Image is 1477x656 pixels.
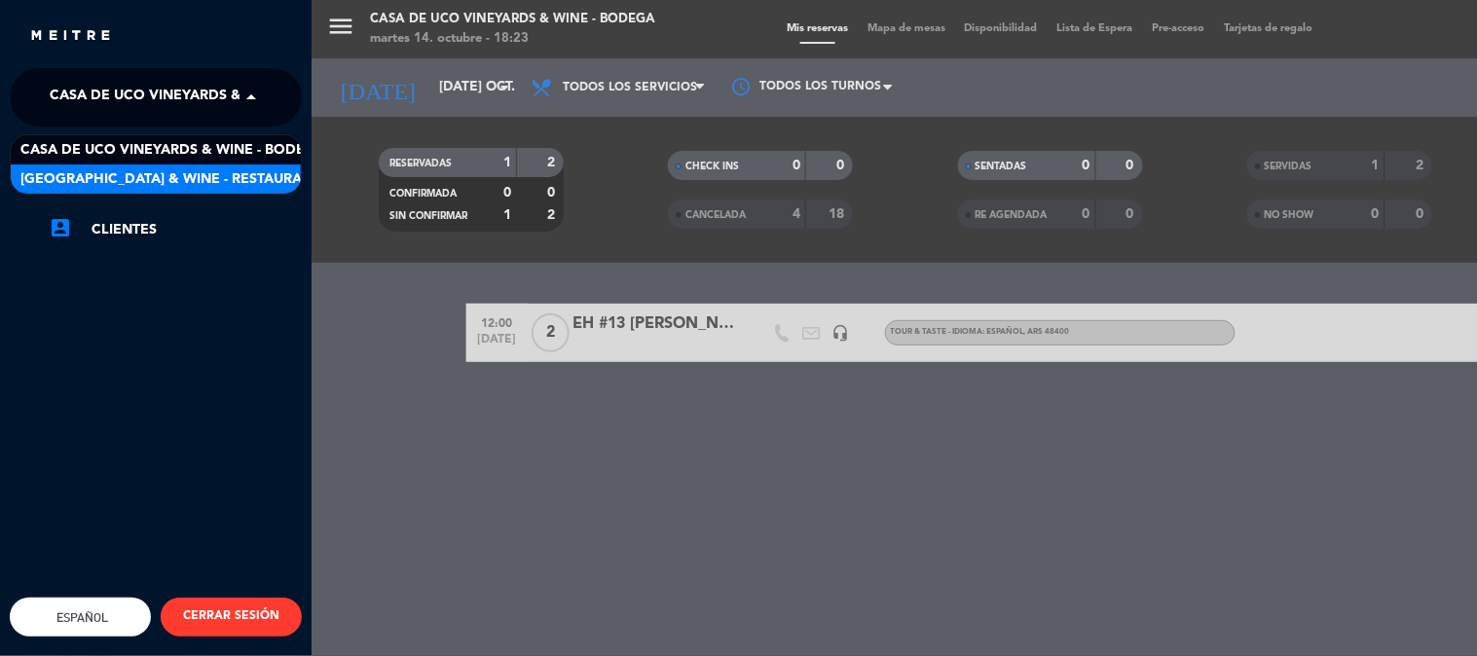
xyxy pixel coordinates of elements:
span: Casa de Uco Vineyards & Wine - Bodega [20,139,325,162]
span: Casa de Uco Vineyards & Wine - Bodega [50,77,354,118]
span: [GEOGRAPHIC_DATA] & Wine - Restaurante [20,168,329,191]
a: account_boxClientes [49,218,302,241]
i: account_box [49,216,72,239]
span: Español [53,610,109,625]
button: CERRAR SESIÓN [161,598,302,637]
img: MEITRE [29,29,112,44]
